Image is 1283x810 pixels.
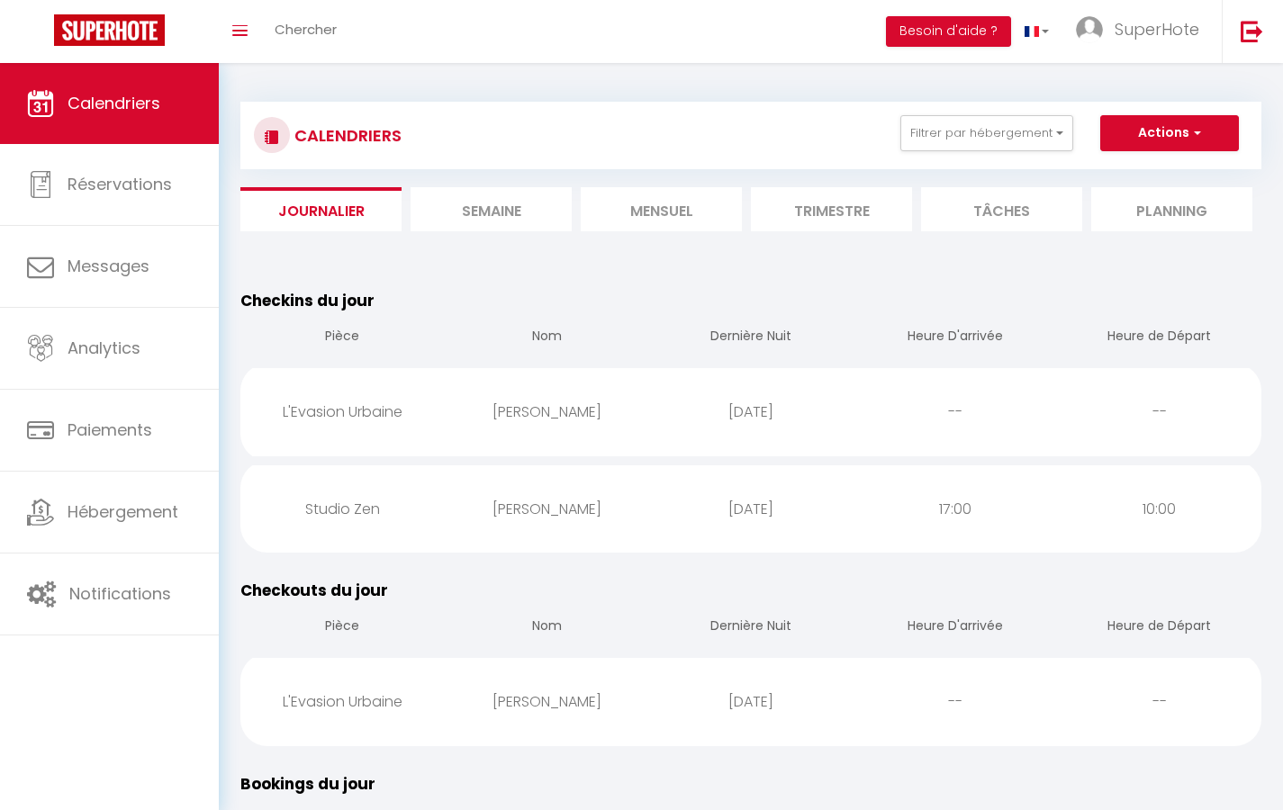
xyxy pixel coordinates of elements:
[445,382,649,441] div: [PERSON_NAME]
[649,382,854,441] div: [DATE]
[886,16,1011,47] button: Besoin d'aide ?
[853,382,1057,441] div: --
[445,480,649,538] div: [PERSON_NAME]
[1100,115,1239,151] button: Actions
[68,500,178,523] span: Hébergement
[1115,18,1199,40] span: SuperHote
[649,672,854,731] div: [DATE]
[649,602,854,653] th: Dernière Nuit
[853,480,1057,538] div: 17:00
[649,312,854,364] th: Dernière Nuit
[240,290,375,311] span: Checkins du jour
[240,382,445,441] div: L'Evasion Urbaine
[68,255,149,277] span: Messages
[240,773,375,795] span: Bookings du jour
[445,672,649,731] div: [PERSON_NAME]
[240,480,445,538] div: Studio Zen
[581,187,742,231] li: Mensuel
[240,580,388,601] span: Checkouts du jour
[1091,187,1252,231] li: Planning
[240,312,445,364] th: Pièce
[290,115,402,156] h3: CALENDRIERS
[68,173,172,195] span: Réservations
[275,20,337,39] span: Chercher
[69,582,171,605] span: Notifications
[921,187,1082,231] li: Tâches
[240,187,402,231] li: Journalier
[1057,312,1261,364] th: Heure de Départ
[68,337,140,359] span: Analytics
[1057,672,1261,731] div: --
[445,602,649,653] th: Nom
[445,312,649,364] th: Nom
[853,672,1057,731] div: --
[649,480,854,538] div: [DATE]
[853,312,1057,364] th: Heure D'arrivée
[240,602,445,653] th: Pièce
[240,672,445,731] div: L'Evasion Urbaine
[1241,20,1263,42] img: logout
[1057,480,1261,538] div: 10:00
[1057,602,1261,653] th: Heure de Départ
[1057,382,1261,441] div: --
[751,187,912,231] li: Trimestre
[54,14,165,46] img: Super Booking
[411,187,572,231] li: Semaine
[14,7,68,61] button: Ouvrir le widget de chat LiveChat
[853,602,1057,653] th: Heure D'arrivée
[900,115,1073,151] button: Filtrer par hébergement
[1076,16,1103,43] img: ...
[68,92,160,114] span: Calendriers
[68,418,152,441] span: Paiements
